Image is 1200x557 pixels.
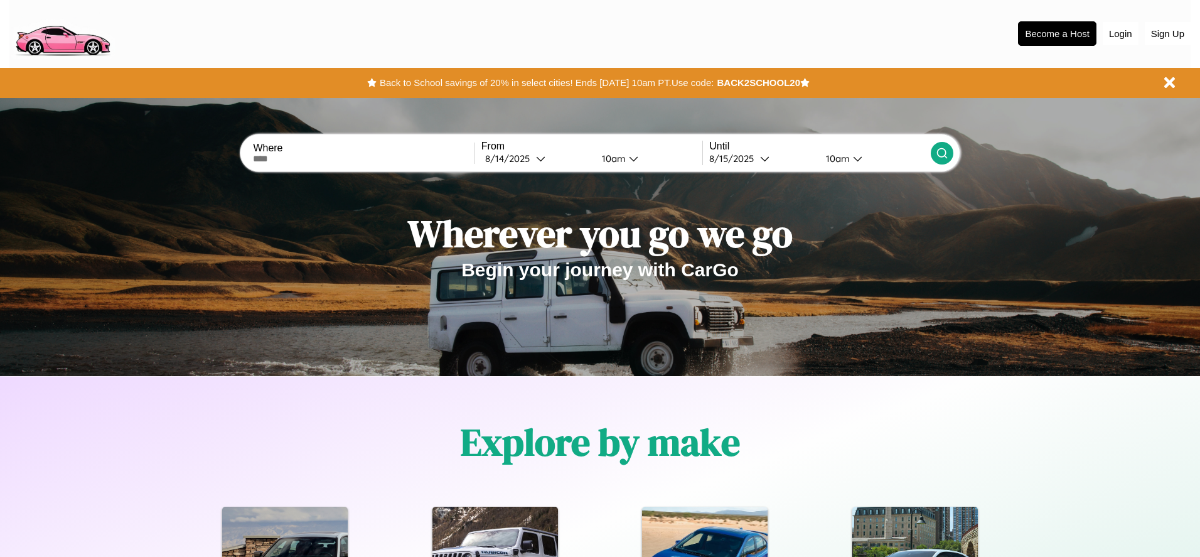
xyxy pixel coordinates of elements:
div: 10am [596,153,629,165]
div: 8 / 15 / 2025 [709,153,760,165]
label: From [481,141,702,152]
button: Back to School savings of 20% in select cities! Ends [DATE] 10am PT.Use code: [377,74,717,92]
button: Become a Host [1018,21,1096,46]
img: logo [9,6,115,59]
button: 10am [592,152,702,165]
div: 10am [820,153,853,165]
button: Login [1103,22,1138,45]
button: Sign Up [1145,22,1191,45]
button: 8/14/2025 [481,152,592,165]
div: 8 / 14 / 2025 [485,153,536,165]
label: Until [709,141,930,152]
button: 10am [816,152,930,165]
label: Where [253,143,474,154]
h1: Explore by make [461,416,740,468]
b: BACK2SCHOOL20 [717,77,800,88]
